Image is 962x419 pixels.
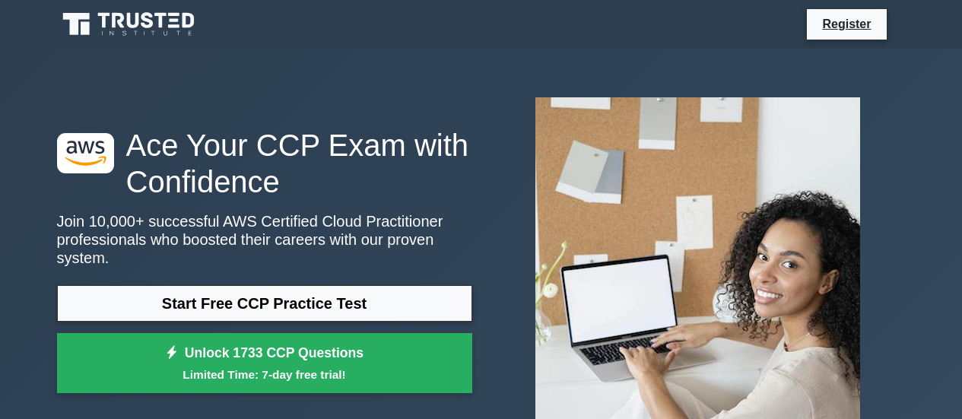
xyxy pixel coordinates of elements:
a: Register [813,14,880,33]
p: Join 10,000+ successful AWS Certified Cloud Practitioner professionals who boosted their careers ... [57,212,472,267]
small: Limited Time: 7-day free trial! [76,366,453,383]
a: Start Free CCP Practice Test [57,285,472,322]
a: Unlock 1733 CCP QuestionsLimited Time: 7-day free trial! [57,333,472,394]
h1: Ace Your CCP Exam with Confidence [57,127,472,200]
